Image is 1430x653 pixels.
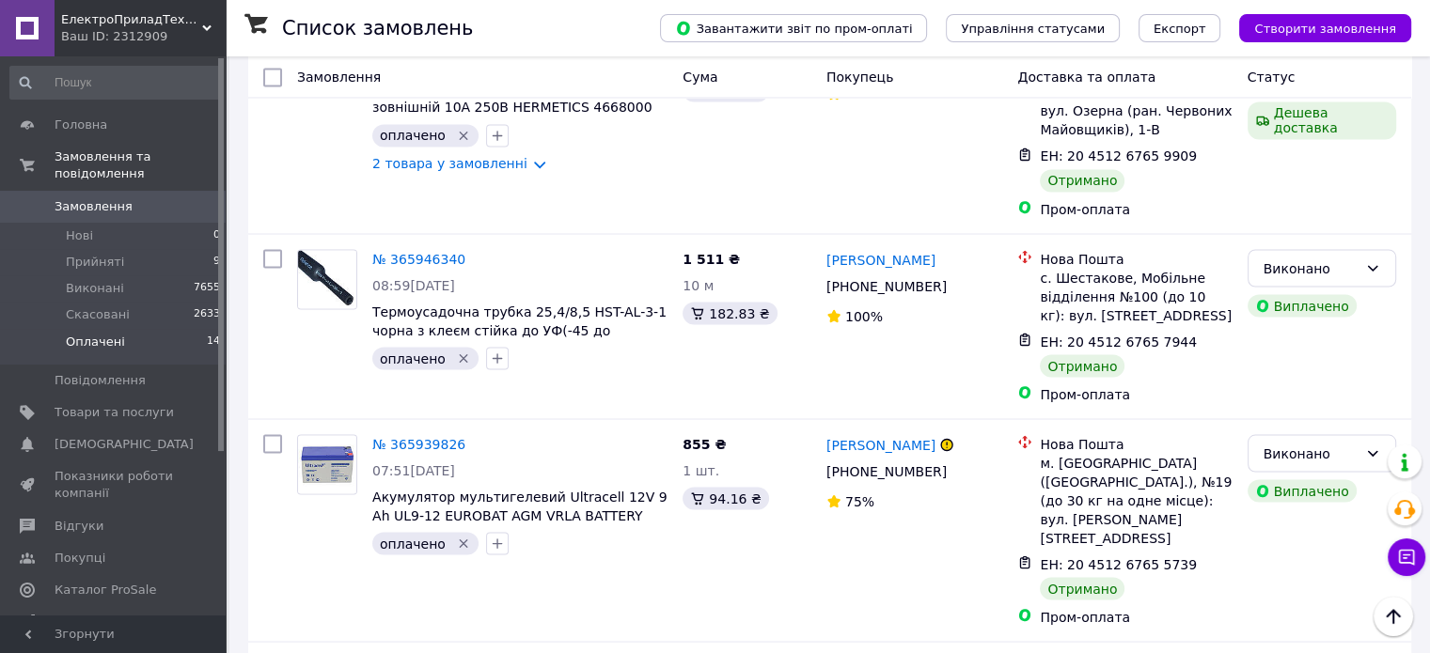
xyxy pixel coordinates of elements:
[826,435,935,454] a: [PERSON_NAME]
[298,435,356,493] img: Фото товару
[380,350,446,365] span: оплачено
[826,70,893,85] span: Покупець
[961,22,1105,36] span: Управління статусами
[826,463,947,478] span: [PHONE_NUMBER]
[1040,607,1232,626] div: Пром-оплата
[380,536,446,551] span: оплачено
[55,614,119,630] span: Аналітика
[1040,577,1124,599] div: Отримано
[372,436,465,451] a: № 365939826
[66,334,125,350] span: Оплачені
[456,536,471,551] svg: Видалити мітку
[55,404,174,421] span: Товари та послуги
[55,582,156,599] span: Каталог ProSale
[1040,384,1232,403] div: Пром-оплата
[372,251,465,266] a: № 365946340
[297,249,357,309] a: Фото товару
[1040,148,1197,163] span: ЕН: 20 4512 6765 9909
[456,128,471,143] svg: Видалити мітку
[55,436,194,453] span: [DEMOGRAPHIC_DATA]
[61,28,226,45] div: Ваш ID: 2312909
[55,117,107,133] span: Головна
[194,306,220,323] span: 2633
[61,11,202,28] span: ЕлектроПриладТехСервіс
[1374,597,1413,636] button: Наверх
[826,250,935,269] a: [PERSON_NAME]
[1248,101,1396,139] div: Дешева доставка
[66,227,93,244] span: Нові
[660,14,927,42] button: Завантажити звіт по пром-оплаті
[1220,20,1411,35] a: Створити замовлення
[683,277,714,292] span: 10 м
[456,350,471,365] svg: Видалити мітку
[372,303,667,356] a: Термоусадочна трубка 25,4/8,5 HST-AL-3-1 чорна з клеєм стійка до УФ(-45 до +125ºC)
[55,198,133,215] span: Замовлення
[213,227,220,244] span: 0
[1264,257,1358,278] div: Виконано
[1040,453,1232,547] div: м. [GEOGRAPHIC_DATA] ([GEOGRAPHIC_DATA].), №19 (до 30 кг на одне місце): вул. [PERSON_NAME][STREE...
[55,372,146,389] span: Повідомлення
[207,334,220,350] span: 14
[1154,22,1206,36] span: Експорт
[297,434,357,494] a: Фото товару
[845,493,874,508] span: 75%
[1388,538,1425,576] button: Чат з покупцем
[372,156,527,171] a: 2 товара у замовленні
[1040,169,1124,192] div: Отримано
[55,148,226,182] span: Замовлення та повідомлення
[1248,479,1357,502] div: Виплачено
[683,487,768,509] div: 94.16 ₴
[213,254,220,271] span: 9
[1254,22,1396,36] span: Створити замовлення
[55,468,174,502] span: Показники роботи компанії
[1248,70,1296,85] span: Статус
[1248,294,1357,317] div: Виплачено
[1040,354,1124,377] div: Отримано
[683,462,719,477] span: 1 шт.
[298,250,356,308] img: Фото товару
[1040,556,1197,571] span: ЕН: 20 4512 6765 5739
[66,280,124,297] span: Виконані
[1239,14,1411,42] button: Створити замовлення
[1040,199,1232,218] div: Пром-оплата
[826,278,947,293] span: [PHONE_NUMBER]
[372,277,455,292] span: 08:59[DATE]
[1040,434,1232,453] div: Нова Пошта
[946,14,1120,42] button: Управління статусами
[55,550,105,567] span: Покупці
[845,308,883,323] span: 100%
[9,66,222,100] input: Пошук
[683,436,726,451] span: 855 ₴
[372,81,667,133] a: Вимикач 1-клавішний IP54 ETI VHE-1 білий зовнішній 10А 250В HERMETICS 4668000 (вологозахищений)
[1264,443,1358,463] div: Виконано
[66,254,124,271] span: Прийняті
[675,20,912,37] span: Завантажити звіт по пром-оплаті
[55,518,103,535] span: Відгуки
[1040,249,1232,268] div: Нова Пошта
[683,70,717,85] span: Cума
[1017,70,1155,85] span: Доставка та оплата
[1040,334,1197,349] span: ЕН: 20 4512 6765 7944
[1040,268,1232,324] div: с. Шестакове, Мобільне відділення №100 (до 10 кг): вул. [STREET_ADDRESS]
[380,128,446,143] span: оплачено
[297,70,381,85] span: Замовлення
[372,462,455,477] span: 07:51[DATE]
[683,302,777,324] div: 182.83 ₴
[1139,14,1221,42] button: Експорт
[66,306,130,323] span: Скасовані
[372,489,668,522] a: Акумулятор мультигелевий Ultracell 12V 9 Ah UL9-12 EUROBAT AGM VRLA BATTERY
[683,251,740,266] span: 1 511 ₴
[194,280,220,297] span: 7655
[282,17,473,39] h1: Список замовлень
